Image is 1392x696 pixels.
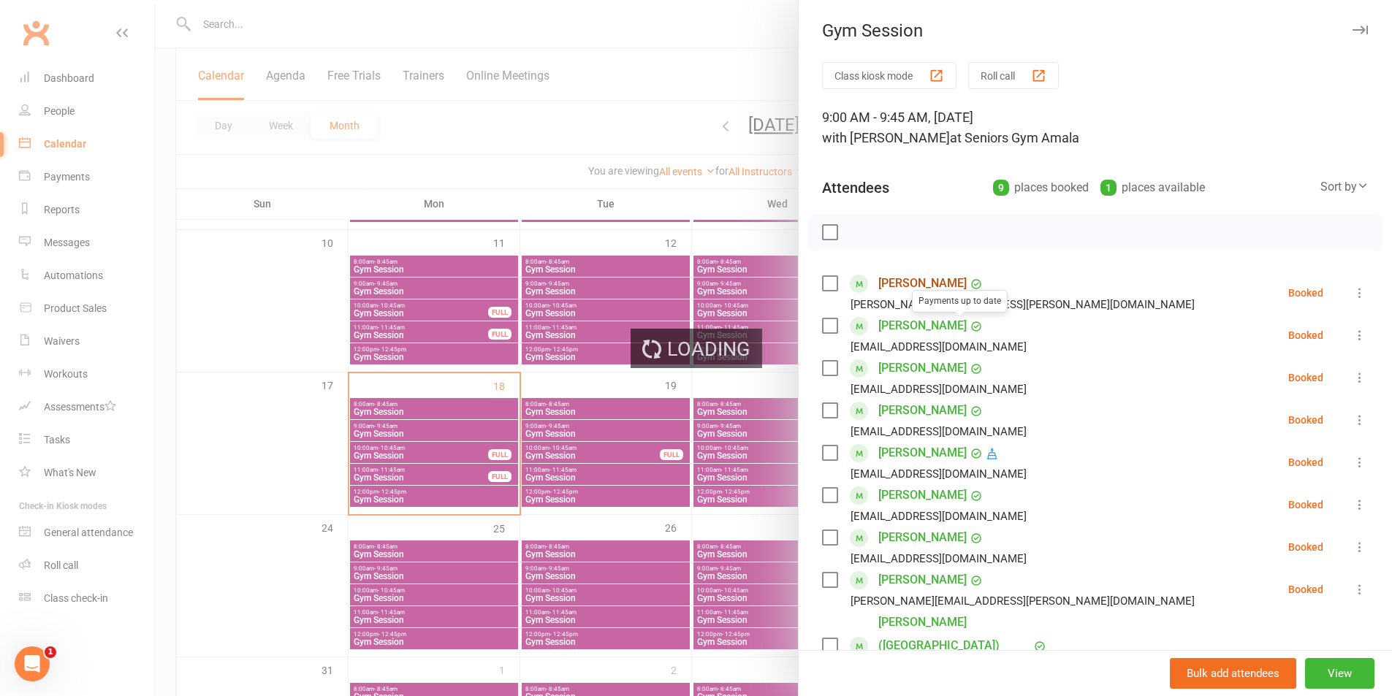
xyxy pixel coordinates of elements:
button: Class kiosk mode [822,62,956,89]
div: Attendees [822,177,889,198]
div: [EMAIL_ADDRESS][DOMAIN_NAME] [851,464,1027,483]
iframe: Intercom live chat [15,646,50,681]
div: [EMAIL_ADDRESS][DOMAIN_NAME] [851,507,1027,526]
a: [PERSON_NAME] [878,441,967,464]
div: [EMAIL_ADDRESS][DOMAIN_NAME] [851,422,1027,441]
div: 1 [1100,180,1117,196]
span: with [PERSON_NAME] [822,130,950,145]
div: [EMAIL_ADDRESS][DOMAIN_NAME] [851,337,1027,356]
div: Booked [1288,542,1323,552]
div: [EMAIL_ADDRESS][DOMAIN_NAME] [851,380,1027,399]
div: Sort by [1320,177,1369,196]
div: Gym Session [799,20,1392,41]
div: Booked [1288,372,1323,383]
div: Booked [1288,584,1323,594]
a: [PERSON_NAME] [878,399,967,422]
button: Bulk add attendees [1170,658,1296,689]
div: 9 [993,180,1009,196]
div: Booked [1288,330,1323,340]
button: View [1305,658,1374,689]
div: Payments up to date [912,290,1008,313]
div: places booked [993,177,1089,198]
div: 9:00 AM - 9:45 AM, [DATE] [822,107,1369,148]
a: [PERSON_NAME] [878,568,967,592]
div: Booked [1288,415,1323,425]
div: Booked [1288,500,1323,510]
div: [PERSON_NAME][EMAIL_ADDRESS][PERSON_NAME][DOMAIN_NAME] [851,295,1195,314]
div: places available [1100,177,1205,198]
div: Booked [1288,288,1323,298]
a: [PERSON_NAME] ([GEOGRAPHIC_DATA]) [PERSON_NAME] [878,611,1030,681]
div: [EMAIL_ADDRESS][DOMAIN_NAME] [851,549,1027,568]
div: Booked [1288,457,1323,467]
span: at Seniors Gym Amala [950,130,1079,145]
a: [PERSON_NAME] [878,526,967,549]
a: [PERSON_NAME] [878,314,967,337]
a: [PERSON_NAME] [878,483,967,507]
span: 1 [45,646,56,658]
button: Roll call [968,62,1059,89]
a: [PERSON_NAME] [878,272,967,295]
div: [PERSON_NAME][EMAIL_ADDRESS][PERSON_NAME][DOMAIN_NAME] [851,592,1195,611]
a: [PERSON_NAME] [878,356,967,380]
